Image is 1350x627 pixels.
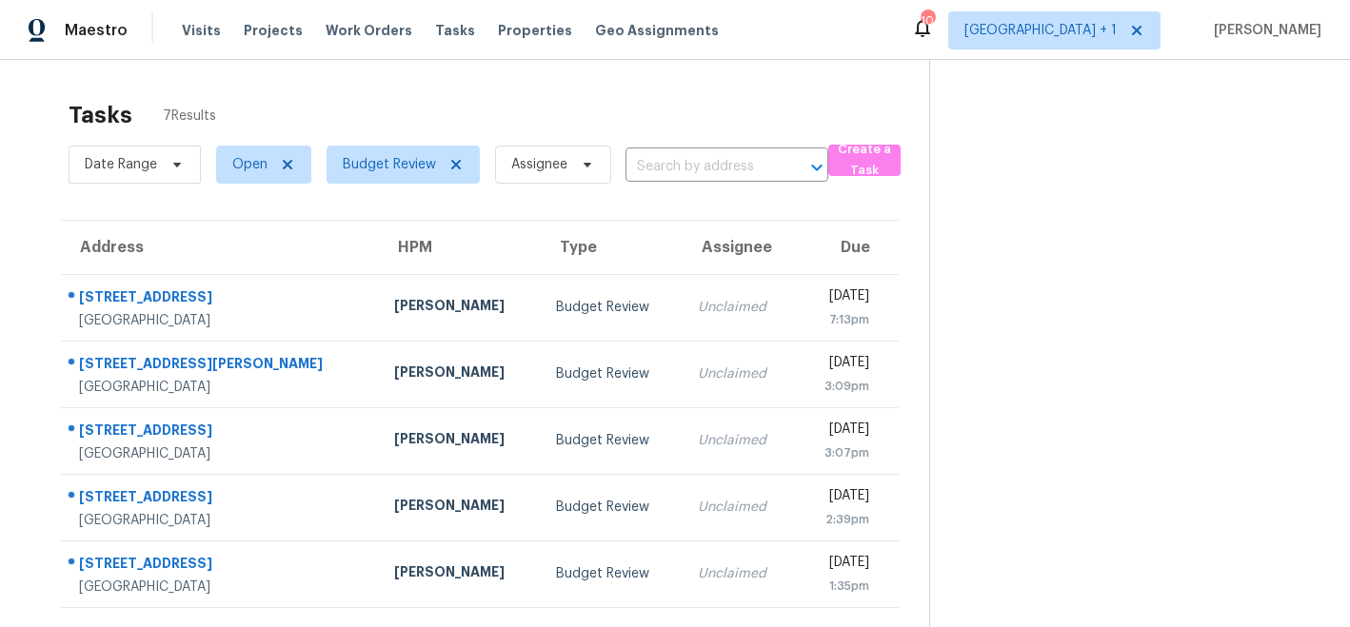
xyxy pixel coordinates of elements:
[838,139,892,183] span: Create a Task
[61,221,379,274] th: Address
[556,298,667,317] div: Budget Review
[812,310,870,329] div: 7:13pm
[343,155,436,174] span: Budget Review
[804,154,830,181] button: Open
[182,21,221,40] span: Visits
[379,221,541,274] th: HPM
[698,498,781,517] div: Unclaimed
[812,377,870,396] div: 3:09pm
[232,155,268,174] span: Open
[556,364,667,383] div: Budget Review
[921,11,934,30] div: 10
[683,221,796,274] th: Assignee
[79,421,364,444] div: [STREET_ADDRESS]
[812,553,870,577] div: [DATE]
[79,287,364,311] div: [STREET_ADDRESS]
[698,564,781,583] div: Unclaimed
[812,443,870,462] div: 3:07pm
[79,578,364,597] div: [GEOGRAPHIC_DATA]
[79,311,364,330] div: [GEOGRAPHIC_DATA]
[498,21,572,40] span: Properties
[244,21,303,40] span: Projects
[79,354,364,378] div: [STREET_ADDRESS][PERSON_NAME]
[595,21,719,40] span: Geo Assignments
[79,554,364,578] div: [STREET_ADDRESS]
[394,562,526,586] div: [PERSON_NAME]
[541,221,683,274] th: Type
[812,353,870,377] div: [DATE]
[625,152,775,182] input: Search by address
[65,21,128,40] span: Maestro
[163,107,216,126] span: 7 Results
[698,364,781,383] div: Unclaimed
[812,286,870,310] div: [DATE]
[394,496,526,519] div: [PERSON_NAME]
[812,510,870,529] div: 2:39pm
[812,486,870,510] div: [DATE]
[797,221,900,274] th: Due
[828,145,902,176] button: Create a Task
[556,564,667,583] div: Budget Review
[394,362,526,386] div: [PERSON_NAME]
[698,298,781,317] div: Unclaimed
[79,487,364,511] div: [STREET_ADDRESS]
[394,429,526,453] div: [PERSON_NAME]
[69,106,132,125] h2: Tasks
[556,431,667,450] div: Budget Review
[812,577,870,596] div: 1:35pm
[556,498,667,517] div: Budget Review
[435,24,475,37] span: Tasks
[79,378,364,397] div: [GEOGRAPHIC_DATA]
[79,511,364,530] div: [GEOGRAPHIC_DATA]
[85,155,157,174] span: Date Range
[1206,21,1321,40] span: [PERSON_NAME]
[698,431,781,450] div: Unclaimed
[394,296,526,320] div: [PERSON_NAME]
[964,21,1117,40] span: [GEOGRAPHIC_DATA] + 1
[812,420,870,443] div: [DATE]
[326,21,412,40] span: Work Orders
[79,444,364,463] div: [GEOGRAPHIC_DATA]
[511,155,567,174] span: Assignee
